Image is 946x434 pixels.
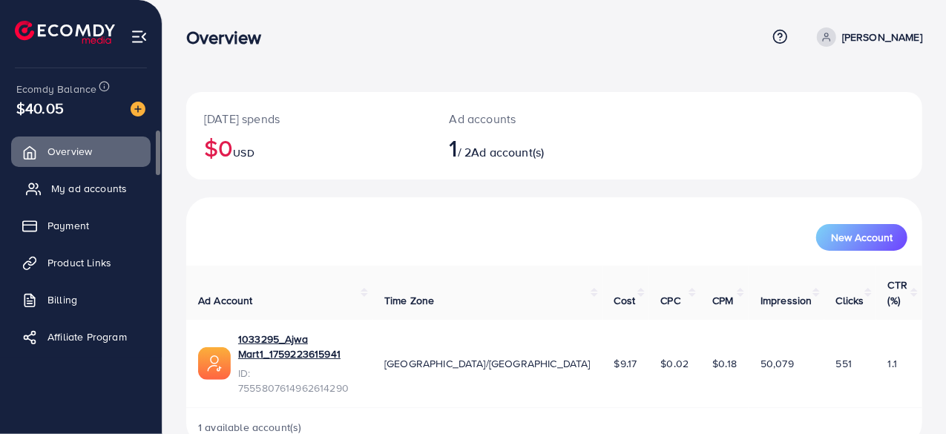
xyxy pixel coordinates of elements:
span: Overview [47,144,92,159]
a: Billing [11,285,151,315]
span: CPM [712,293,733,308]
p: Ad accounts [450,110,598,128]
span: Time Zone [384,293,434,308]
a: Payment [11,211,151,240]
span: $0.02 [661,356,689,371]
img: logo [15,21,115,44]
span: Cost [614,293,636,308]
span: Ad Account [198,293,253,308]
span: ID: 7555807614962614290 [238,366,361,396]
span: [GEOGRAPHIC_DATA]/[GEOGRAPHIC_DATA] [384,356,591,371]
span: $40.05 [16,97,64,119]
span: Product Links [47,255,111,270]
span: CTR (%) [888,277,907,307]
span: Clicks [836,293,864,308]
span: New Account [831,232,893,243]
span: Affiliate Program [47,329,127,344]
p: [PERSON_NAME] [842,28,922,46]
a: Overview [11,137,151,166]
span: 1 [450,131,458,165]
h2: $0 [204,134,414,162]
a: [PERSON_NAME] [811,27,922,47]
a: Affiliate Program [11,322,151,352]
span: 551 [836,356,852,371]
span: $0.18 [712,356,737,371]
iframe: Chat [883,367,935,423]
span: Ad account(s) [471,144,544,160]
span: Payment [47,218,89,233]
h3: Overview [186,27,273,48]
img: menu [131,28,148,45]
span: USD [233,145,254,160]
span: $9.17 [614,356,637,371]
span: Impression [761,293,812,308]
button: New Account [816,224,907,251]
span: CPC [661,293,680,308]
span: 50,079 [761,356,794,371]
img: ic-ads-acc.e4c84228.svg [198,347,231,380]
span: My ad accounts [51,181,127,196]
h2: / 2 [450,134,598,162]
span: Ecomdy Balance [16,82,96,96]
a: Product Links [11,248,151,277]
span: 1.1 [888,356,897,371]
a: My ad accounts [11,174,151,203]
img: image [131,102,145,116]
a: 1033295_Ajwa Mart1_1759223615941 [238,332,361,362]
p: [DATE] spends [204,110,414,128]
span: Billing [47,292,77,307]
